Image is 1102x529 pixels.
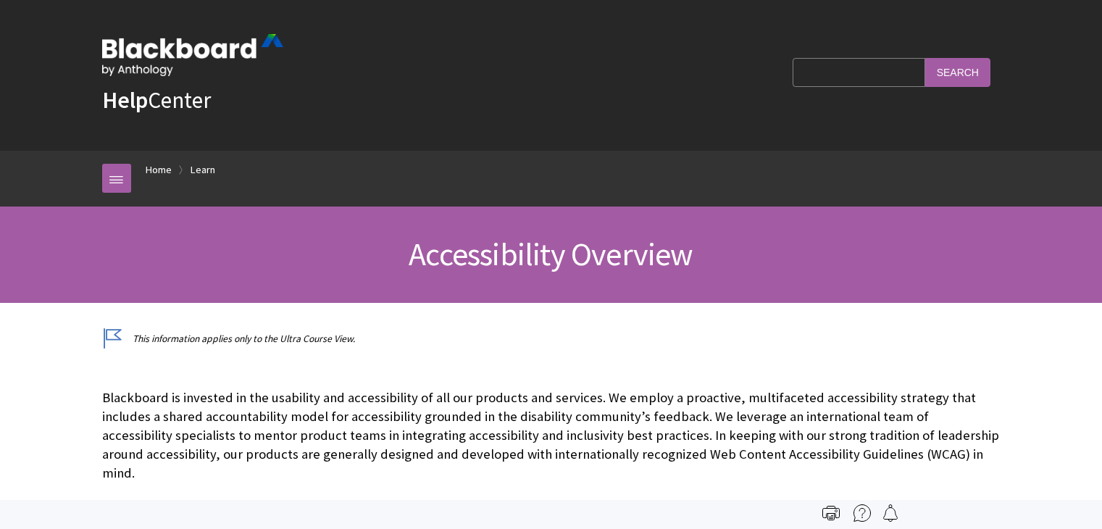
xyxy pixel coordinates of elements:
[102,86,148,114] strong: Help
[102,332,1001,346] p: This information applies only to the Ultra Course View.
[882,504,899,522] img: Follow this page
[146,161,172,179] a: Home
[925,58,990,86] input: Search
[409,234,693,274] span: Accessibility Overview
[102,388,1001,483] p: Blackboard is invested in the usability and accessibility of all our products and services. We em...
[133,497,1000,528] a: accessibility conformance report (ACR) document (.docx)
[853,504,871,522] img: More help
[102,496,1001,529] p: Using the Voluntary Product Accessibility Template (VPAT), conformance to standards for Blackboar...
[822,504,840,522] img: Print
[191,161,215,179] a: Learn
[102,86,211,114] a: HelpCenter
[102,34,283,76] img: Blackboard by Anthology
